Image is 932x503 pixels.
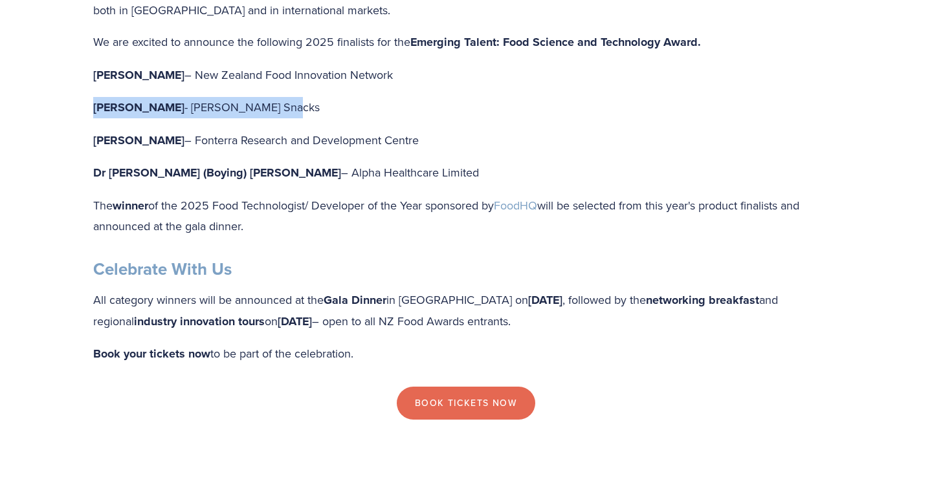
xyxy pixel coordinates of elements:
strong: Gala Dinner [324,292,386,308]
strong: Celebrate With Us [93,257,232,281]
strong: Dr [PERSON_NAME] (Boying) [PERSON_NAME] [93,164,341,181]
a: Book Tickets now [397,387,535,420]
strong: [PERSON_NAME] [93,67,184,83]
p: The of the 2025 Food Technologist/ Developer of the Year sponsored by will be selected from this ... [93,195,839,237]
p: – New Zealand Food Innovation Network [93,65,839,86]
strong: Book your tickets now [93,345,210,362]
p: – Fonterra Research and Development Centre [93,130,839,151]
p: We are excited to announce the following 2025 finalists for the [93,32,839,53]
p: - [PERSON_NAME] Snacks [93,97,839,118]
strong: [PERSON_NAME] [93,132,184,149]
strong: industry innovation tours [134,313,265,330]
strong: [DATE] [528,292,562,308]
a: FoodHQ [494,197,537,213]
p: All category winners will be announced at the in [GEOGRAPHIC_DATA] on , followed by the and regio... [93,290,839,332]
p: – Alpha Healthcare Limited [93,162,839,184]
strong: [DATE] [278,313,312,330]
strong: networking breakfast [646,292,759,308]
strong: [PERSON_NAME] [93,99,184,116]
strong: winner [113,197,148,214]
strong: Emerging Talent: Food Science and Technology Award. [410,34,701,50]
p: to be part of the celebration. [93,343,839,365]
